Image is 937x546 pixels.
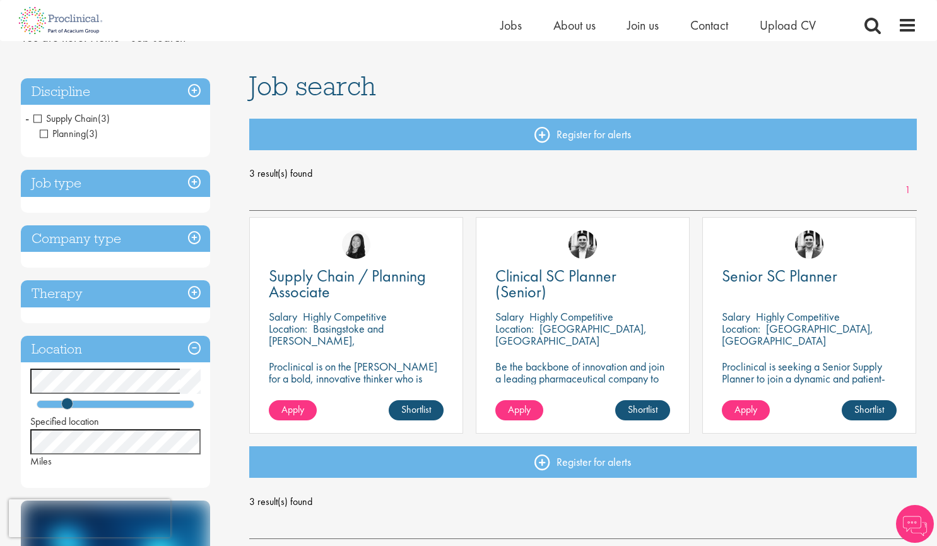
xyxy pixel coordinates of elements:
span: Miles [30,454,52,468]
span: Planning [40,127,98,140]
span: Apply [508,403,531,416]
span: Location: [722,321,760,336]
a: Register for alerts [249,119,917,150]
span: Salary [722,309,750,324]
h3: Company type [21,225,210,252]
iframe: reCAPTCHA [9,499,170,537]
a: Upload CV [760,17,816,33]
span: Supply Chain [33,112,98,125]
span: Supply Chain [33,112,110,125]
p: Proclinical is on the [PERSON_NAME] for a bold, innovative thinker who is ready to help push the ... [269,360,444,420]
p: [GEOGRAPHIC_DATA], [GEOGRAPHIC_DATA] [722,321,873,348]
a: Supply Chain / Planning Associate [269,268,444,300]
a: Contact [690,17,728,33]
p: [GEOGRAPHIC_DATA], [GEOGRAPHIC_DATA] [495,321,647,348]
span: Salary [495,309,524,324]
a: Apply [495,400,543,420]
a: Clinical SC Planner (Senior) [495,268,670,300]
a: Shortlist [842,400,897,420]
img: Numhom Sudsok [342,230,370,259]
span: Clinical SC Planner (Senior) [495,265,616,302]
a: Apply [722,400,770,420]
span: Apply [281,403,304,416]
span: Job search [249,69,376,103]
img: Edward Little [569,230,597,259]
p: Highly Competitive [529,309,613,324]
p: Highly Competitive [303,309,387,324]
a: Senior SC Planner [722,268,897,284]
h3: Therapy [21,280,210,307]
h3: Job type [21,170,210,197]
img: Chatbot [896,505,934,543]
span: Supply Chain / Planning Associate [269,265,426,302]
span: 3 result(s) found [249,164,917,183]
span: - [25,109,29,128]
span: Planning [40,127,86,140]
a: About us [553,17,596,33]
img: Edward Little [795,230,823,259]
span: Senior SC Planner [722,265,837,287]
p: Highly Competitive [756,309,840,324]
a: Join us [627,17,659,33]
a: Shortlist [389,400,444,420]
h3: Discipline [21,78,210,105]
h3: Location [21,336,210,363]
span: 3 result(s) found [249,492,917,511]
span: (3) [86,127,98,140]
a: Apply [269,400,317,420]
p: Proclinical is seeking a Senior Supply Planner to join a dynamic and patient-focused team within ... [722,360,897,408]
p: Be the backbone of innovation and join a leading pharmaceutical company to help keep life-changin... [495,360,670,408]
span: Specified location [30,415,99,428]
a: 1 [899,183,917,198]
span: (3) [98,112,110,125]
span: Location: [269,321,307,336]
p: Basingstoke and [PERSON_NAME], [GEOGRAPHIC_DATA] [269,321,384,360]
span: Apply [734,403,757,416]
span: Salary [269,309,297,324]
a: Jobs [500,17,522,33]
a: Register for alerts [249,446,917,478]
span: Location: [495,321,534,336]
a: Shortlist [615,400,670,420]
